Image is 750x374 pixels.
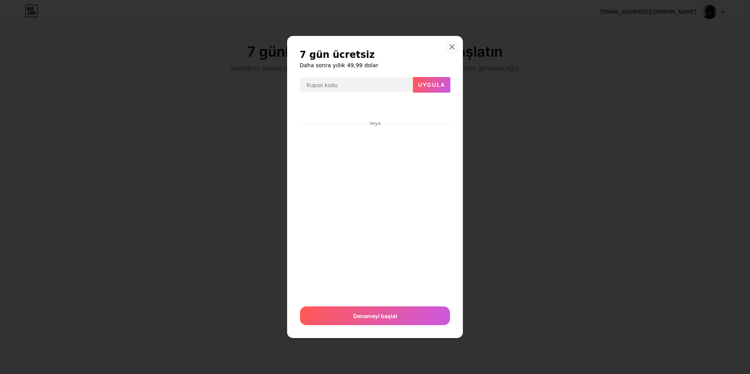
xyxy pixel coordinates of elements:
[413,77,450,93] button: Uygula
[369,121,380,126] font: Veya
[300,49,375,60] font: 7 gün ücretsiz
[298,127,452,299] iframe: Güvenli ödeme giriş çerçevesi
[300,77,412,93] input: Kupon kodu
[353,313,397,319] font: Denemeyi başlat
[300,99,450,118] iframe: Güvenli ödeme düğmesi çerçevesi
[418,81,445,88] font: Uygula
[300,62,378,68] font: Daha sonra yıllık 49,99 dolar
